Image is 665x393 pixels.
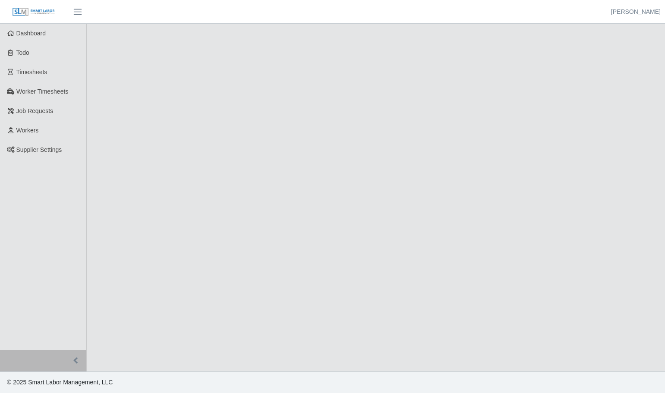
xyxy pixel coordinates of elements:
span: © 2025 Smart Labor Management, LLC [7,379,113,386]
span: Worker Timesheets [16,88,68,95]
span: Todo [16,49,29,56]
img: SLM Logo [12,7,55,17]
a: [PERSON_NAME] [611,7,661,16]
span: Job Requests [16,107,54,114]
span: Timesheets [16,69,47,75]
span: Supplier Settings [16,146,62,153]
span: Dashboard [16,30,46,37]
span: Workers [16,127,39,134]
